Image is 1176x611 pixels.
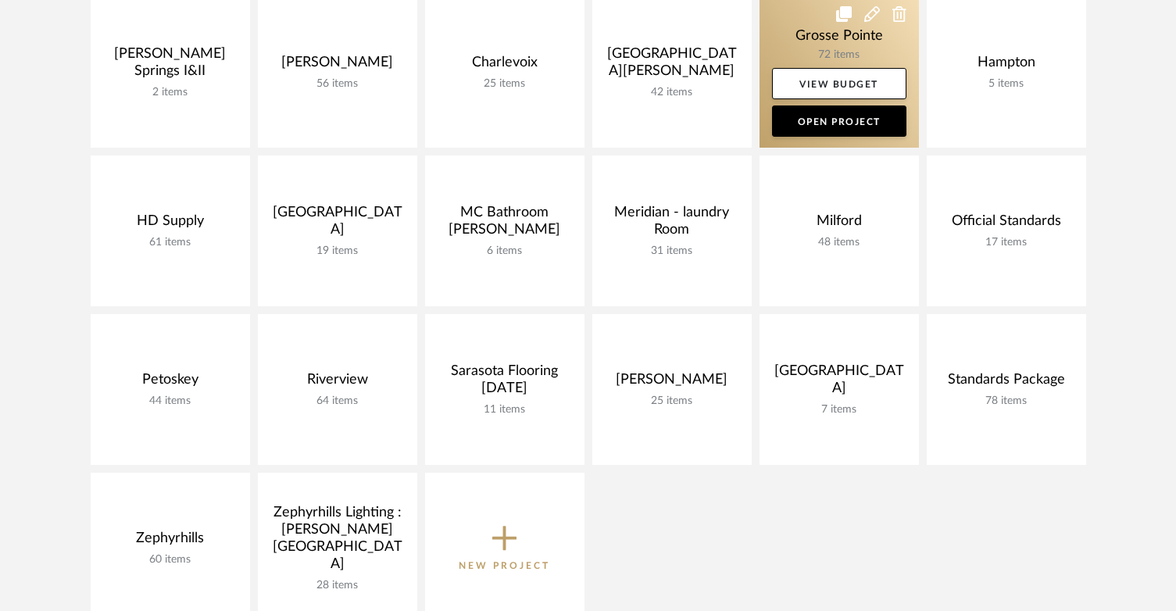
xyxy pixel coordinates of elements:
div: 44 items [103,395,238,408]
div: Standards Package [939,371,1074,395]
div: 25 items [605,395,739,408]
div: 6 items [438,245,572,258]
div: [PERSON_NAME] Springs I&II [103,45,238,86]
div: Sarasota Flooring [DATE] [438,363,572,403]
div: MC Bathroom [PERSON_NAME] [438,204,572,245]
div: 19 items [270,245,405,258]
div: 61 items [103,236,238,249]
div: 2 items [103,86,238,99]
div: 48 items [772,236,906,249]
div: [PERSON_NAME] [270,54,405,77]
div: Charlevoix [438,54,572,77]
div: [GEOGRAPHIC_DATA] [270,204,405,245]
div: 78 items [939,395,1074,408]
div: Zephyrhills Lighting : [PERSON_NAME][GEOGRAPHIC_DATA] [270,504,405,579]
div: [PERSON_NAME] [605,371,739,395]
div: [GEOGRAPHIC_DATA][PERSON_NAME] [605,45,739,86]
div: Official Standards [939,213,1074,236]
div: [GEOGRAPHIC_DATA] [772,363,906,403]
div: 25 items [438,77,572,91]
div: Milford [772,213,906,236]
div: 31 items [605,245,739,258]
div: 60 items [103,553,238,566]
div: 17 items [939,236,1074,249]
p: New Project [459,558,550,573]
div: Zephyrhills [103,530,238,553]
div: Meridian - laundry Room [605,204,739,245]
div: 56 items [270,77,405,91]
div: 64 items [270,395,405,408]
div: Riverview [270,371,405,395]
div: 28 items [270,579,405,592]
div: 7 items [772,403,906,416]
div: Hampton [939,54,1074,77]
div: 11 items [438,403,572,416]
div: HD Supply [103,213,238,236]
div: 42 items [605,86,739,99]
a: Open Project [772,105,906,137]
div: 5 items [939,77,1074,91]
div: Petoskey [103,371,238,395]
a: View Budget [772,68,906,99]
